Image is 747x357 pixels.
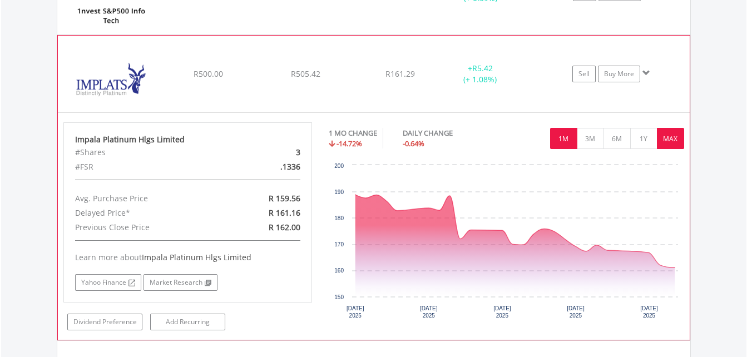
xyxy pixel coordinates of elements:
button: 6M [603,128,631,149]
text: 150 [334,294,344,300]
text: 180 [334,215,344,221]
div: DAILY CHANGE [403,128,492,138]
span: R 161.16 [269,207,300,218]
div: #Shares [67,145,228,160]
button: 1Y [630,128,657,149]
button: MAX [657,128,684,149]
div: Chart. Highcharts interactive chart. [329,160,684,326]
div: .1336 [228,160,309,174]
div: Learn more about [75,252,301,263]
div: 1 MO CHANGE [329,128,377,138]
a: Yahoo Finance [75,274,141,291]
a: Dividend Preference [67,314,142,330]
span: R500.00 [194,68,223,79]
span: -14.72% [337,138,362,148]
div: Delayed Price* [67,206,228,220]
span: R505.42 [291,68,320,79]
span: R 159.56 [269,193,300,204]
svg: Interactive chart [329,160,684,326]
div: Impala Platinum Hlgs Limited [75,134,301,145]
a: Buy More [598,66,640,82]
div: 3 [228,145,309,160]
text: [DATE] 2025 [493,305,511,319]
span: Impala Platinum Hlgs Limited [142,252,251,262]
span: R161.29 [385,68,415,79]
span: R5.42 [472,63,493,73]
div: #FSR [67,160,228,174]
button: 3M [577,128,604,149]
text: 190 [334,189,344,195]
a: Add Recurring [150,314,225,330]
div: Previous Close Price [67,220,228,235]
div: Avg. Purchase Price [67,191,228,206]
text: [DATE] 2025 [347,305,364,319]
text: 200 [334,163,344,169]
text: [DATE] 2025 [640,305,658,319]
span: -0.64% [403,138,424,148]
text: 160 [334,267,344,274]
span: R 162.00 [269,222,300,232]
img: EQU.ZA.IMP.png [63,49,159,110]
text: [DATE] 2025 [567,305,585,319]
a: Market Research [144,274,217,291]
button: 1M [550,128,577,149]
div: + (+ 1.08%) [438,63,522,85]
a: Sell [572,66,596,82]
text: 170 [334,241,344,247]
text: [DATE] 2025 [420,305,438,319]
